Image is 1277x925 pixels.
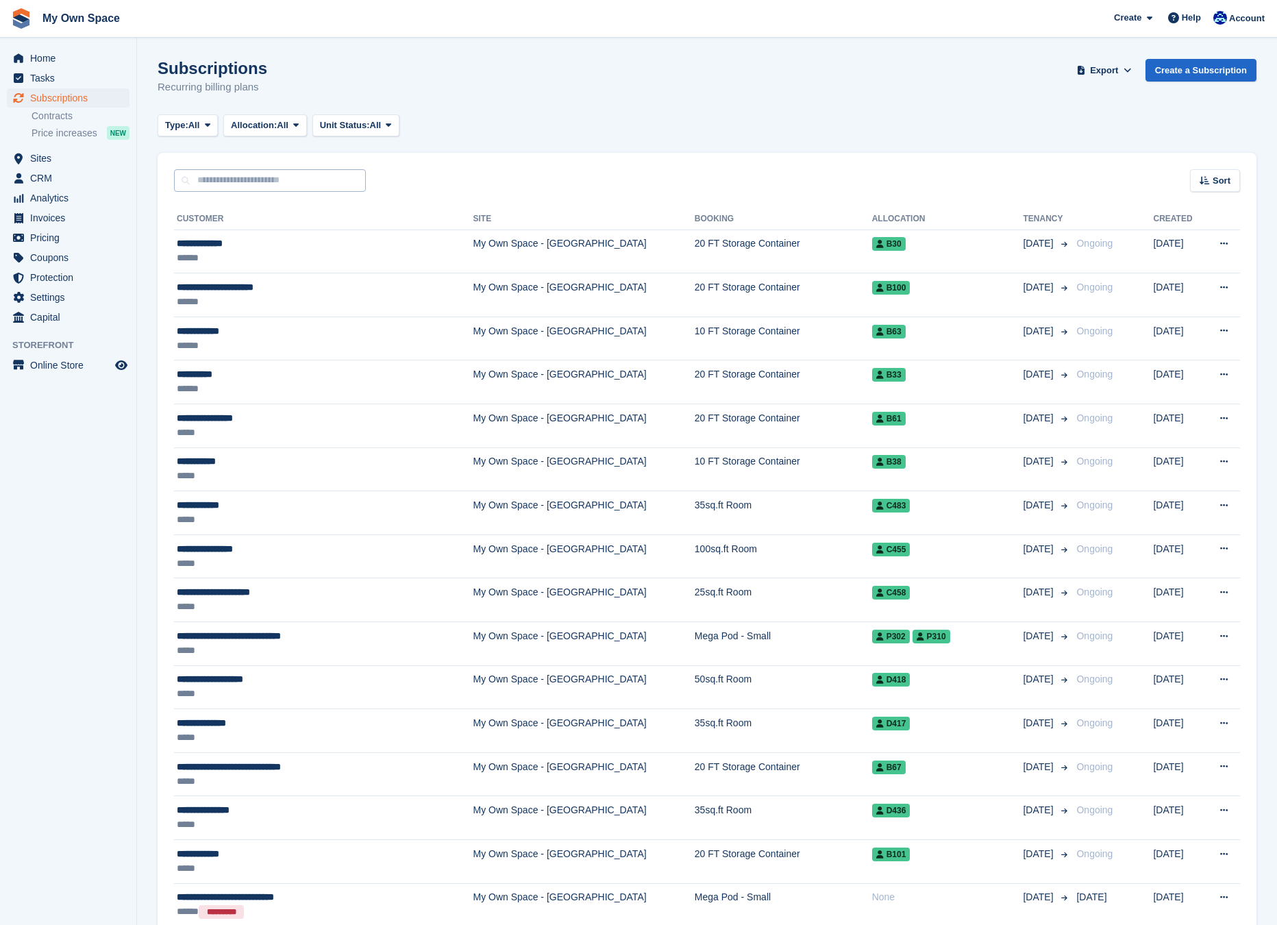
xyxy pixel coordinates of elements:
span: All [277,119,288,132]
td: 25sq.ft Room [695,578,872,622]
td: [DATE] [1153,404,1203,448]
a: menu [7,208,129,227]
th: Created [1153,208,1203,230]
td: [DATE] [1153,840,1203,884]
span: [DATE] [1023,716,1056,730]
span: [DATE] [1023,672,1056,687]
span: Ongoing [1076,630,1113,641]
span: [DATE] [1023,803,1056,817]
td: 35sq.ft Room [695,491,872,535]
a: Price increases NEW [32,125,129,140]
span: B100 [872,281,910,295]
span: [DATE] [1023,324,1056,338]
a: menu [7,288,129,307]
td: My Own Space - [GEOGRAPHIC_DATA] [473,360,695,404]
td: [DATE] [1153,665,1203,709]
a: menu [7,88,129,108]
span: P310 [913,630,950,643]
span: Ongoing [1076,456,1113,467]
span: Ongoing [1076,804,1113,815]
a: menu [7,69,129,88]
button: Unit Status: All [312,114,399,137]
td: My Own Space - [GEOGRAPHIC_DATA] [473,665,695,709]
td: My Own Space - [GEOGRAPHIC_DATA] [473,447,695,491]
span: B101 [872,848,910,861]
td: My Own Space - [GEOGRAPHIC_DATA] [473,796,695,840]
span: Type: [165,119,188,132]
span: C455 [872,543,910,556]
span: Analytics [30,188,112,208]
td: My Own Space - [GEOGRAPHIC_DATA] [473,752,695,796]
img: stora-icon-8386f47178a22dfd0bd8f6a31ec36ba5ce8667c1dd55bd0f319d3a0aa187defe.svg [11,8,32,29]
td: 10 FT Storage Container [695,447,872,491]
span: P302 [872,630,910,643]
span: B38 [872,455,906,469]
span: B61 [872,412,906,425]
span: Unit Status: [320,119,370,132]
span: All [370,119,382,132]
span: Ongoing [1076,412,1113,423]
td: 35sq.ft Room [695,796,872,840]
a: menu [7,169,129,188]
a: menu [7,308,129,327]
span: Ongoing [1076,717,1113,728]
a: Preview store [113,357,129,373]
button: Allocation: All [223,114,307,137]
span: Account [1229,12,1265,25]
span: Ongoing [1076,587,1113,597]
td: My Own Space - [GEOGRAPHIC_DATA] [473,578,695,622]
span: Capital [30,308,112,327]
a: menu [7,268,129,287]
td: [DATE] [1153,273,1203,317]
th: Tenancy [1023,208,1071,230]
span: [DATE] [1023,367,1056,382]
td: 20 FT Storage Container [695,230,872,273]
img: Millie Webb [1213,11,1227,25]
span: Pricing [30,228,112,247]
th: Site [473,208,695,230]
td: 35sq.ft Room [695,709,872,753]
button: Type: All [158,114,218,137]
td: [DATE] [1153,578,1203,622]
td: [DATE] [1153,317,1203,360]
a: Create a Subscription [1145,59,1256,82]
span: [DATE] [1023,498,1056,513]
span: Sort [1213,174,1230,188]
td: 20 FT Storage Container [695,404,872,448]
span: B67 [872,761,906,774]
span: [DATE] [1023,542,1056,556]
td: My Own Space - [GEOGRAPHIC_DATA] [473,622,695,666]
a: menu [7,49,129,68]
td: [DATE] [1153,534,1203,578]
td: 20 FT Storage Container [695,752,872,796]
td: 20 FT Storage Container [695,273,872,317]
span: [DATE] [1023,454,1056,469]
td: [DATE] [1153,230,1203,273]
span: CRM [30,169,112,188]
td: My Own Space - [GEOGRAPHIC_DATA] [473,491,695,535]
span: Ongoing [1076,674,1113,684]
td: [DATE] [1153,447,1203,491]
td: 20 FT Storage Container [695,360,872,404]
span: Allocation: [231,119,277,132]
span: [DATE] [1076,891,1106,902]
span: Online Store [30,356,112,375]
a: Contracts [32,110,129,123]
th: Customer [174,208,473,230]
td: [DATE] [1153,491,1203,535]
td: My Own Space - [GEOGRAPHIC_DATA] [473,709,695,753]
span: D417 [872,717,910,730]
span: Help [1182,11,1201,25]
a: menu [7,149,129,168]
span: Tasks [30,69,112,88]
span: [DATE] [1023,236,1056,251]
td: 50sq.ft Room [695,665,872,709]
span: Sites [30,149,112,168]
span: All [188,119,200,132]
span: Invoices [30,208,112,227]
td: [DATE] [1153,360,1203,404]
span: D418 [872,673,910,687]
td: 100sq.ft Room [695,534,872,578]
p: Recurring billing plans [158,79,267,95]
span: Coupons [30,248,112,267]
